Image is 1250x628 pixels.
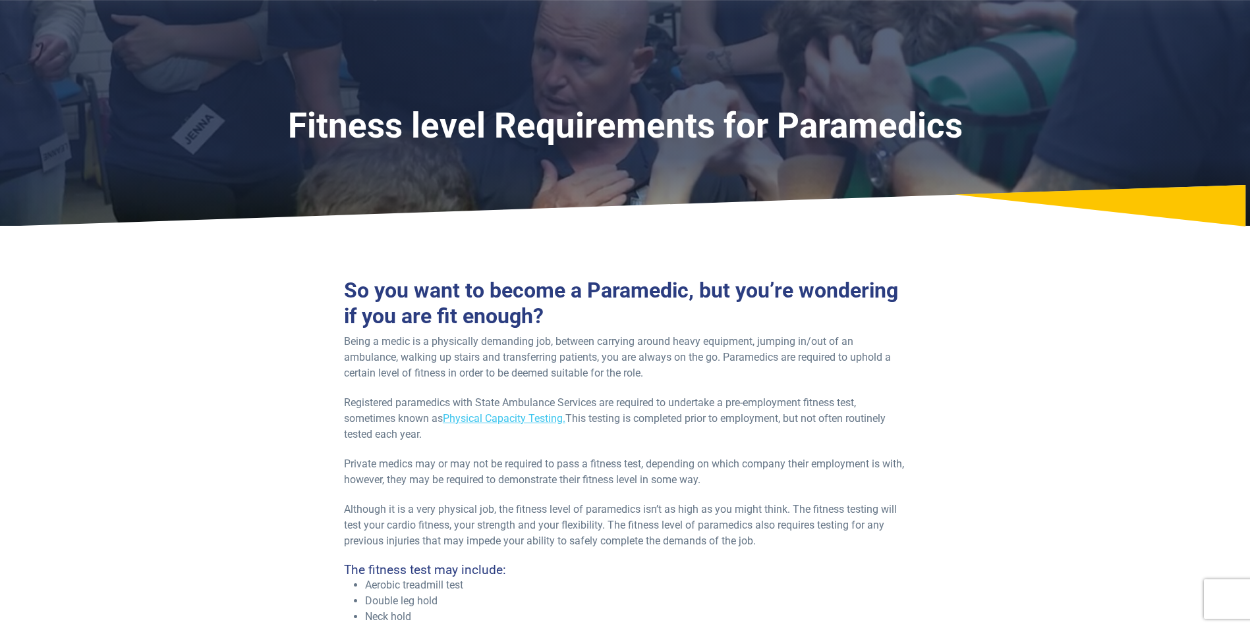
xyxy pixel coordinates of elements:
li: Double leg hold [365,593,906,609]
h1: Fitness level Requirements for Paramedics [285,105,965,147]
h2: So you want to become a Paramedic, but you’re wondering if you are fit enough? [344,278,906,328]
h4: The fitness test may include: [344,562,906,577]
li: Neck hold [365,609,906,625]
p: Private medics may or may not be required to pass a fitness test, depending on which company thei... [344,456,906,488]
p: Being a medic is a physically demanding job, between carrying around heavy equipment, jumping in/... [344,334,906,381]
a: Physical Capacity Testing. [443,412,565,425]
p: Registered paramedics with State Ambulance Services are required to undertake a pre-employment fi... [344,395,906,442]
li: Aerobic treadmill test [365,577,906,593]
p: Although it is a very physical job, the fitness level of paramedics isn’t as high as you might th... [344,502,906,549]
